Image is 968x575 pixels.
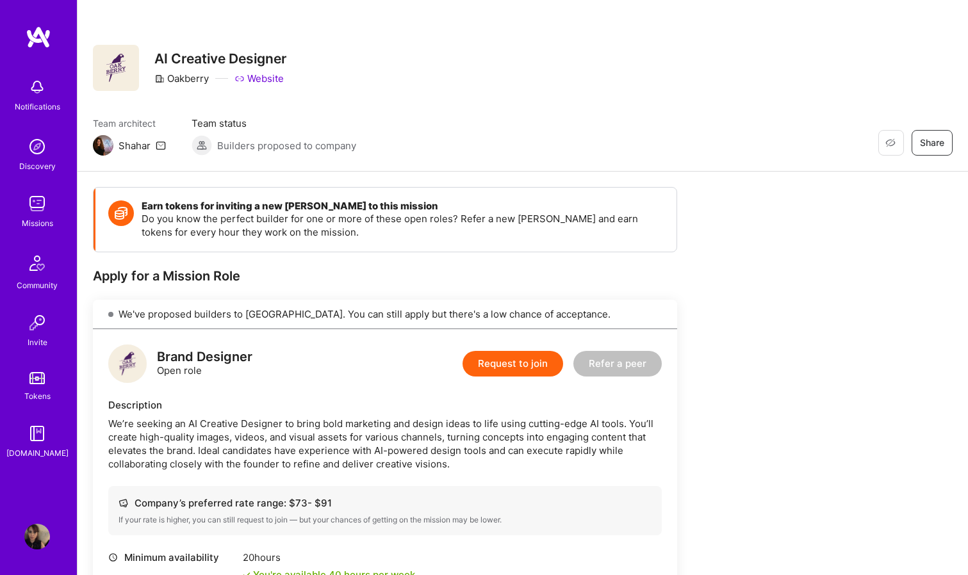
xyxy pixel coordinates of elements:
i: icon Clock [108,553,118,562]
img: tokens [29,372,45,384]
img: logo [26,26,51,49]
div: Minimum availability [108,551,236,564]
i: icon Cash [119,498,128,508]
div: Notifications [15,100,60,113]
button: Share [912,130,953,156]
div: Community [17,279,58,292]
button: Refer a peer [573,351,662,377]
img: Builders proposed to company [192,135,212,156]
img: teamwork [24,191,50,216]
img: Invite [24,310,50,336]
div: Missions [22,216,53,230]
div: Company’s preferred rate range: $ 73 - $ 91 [119,496,652,510]
img: Team Architect [93,135,113,156]
img: discovery [24,134,50,159]
div: Discovery [19,159,56,173]
div: Oakberry [154,72,209,85]
span: Team architect [93,117,166,130]
span: Share [920,136,944,149]
div: 20 hours [243,551,415,564]
div: Tokens [24,389,51,403]
div: Description [108,398,662,412]
a: Website [234,72,284,85]
div: Brand Designer [157,350,252,364]
img: Company Logo [93,45,139,91]
h4: Earn tokens for inviting a new [PERSON_NAME] to this mission [142,200,664,212]
span: Team status [192,117,356,130]
p: Do you know the perfect builder for one or more of these open roles? Refer a new [PERSON_NAME] an... [142,212,664,239]
img: User Avatar [24,524,50,549]
button: Request to join [463,351,563,377]
i: icon CompanyGray [154,74,165,84]
div: Open role [157,350,252,377]
img: bell [24,74,50,100]
i: icon Mail [156,140,166,150]
img: logo [108,344,147,383]
div: We’re seeking an AI Creative Designer to bring bold marketing and design ideas to life using cutt... [108,417,662,471]
span: Builders proposed to company [217,139,356,152]
div: Apply for a Mission Role [93,268,677,284]
img: guide book [24,421,50,446]
h3: AI Creative Designer [154,51,286,67]
div: We've proposed builders to [GEOGRAPHIC_DATA]. You can still apply but there's a low chance of acc... [93,300,677,329]
div: Invite [28,336,47,349]
i: icon EyeClosed [885,138,896,148]
img: Community [22,248,53,279]
a: User Avatar [21,524,53,549]
div: Shahar [119,139,151,152]
img: Token icon [108,200,134,226]
div: [DOMAIN_NAME] [6,446,69,460]
div: If your rate is higher, you can still request to join — but your chances of getting on the missio... [119,515,652,525]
